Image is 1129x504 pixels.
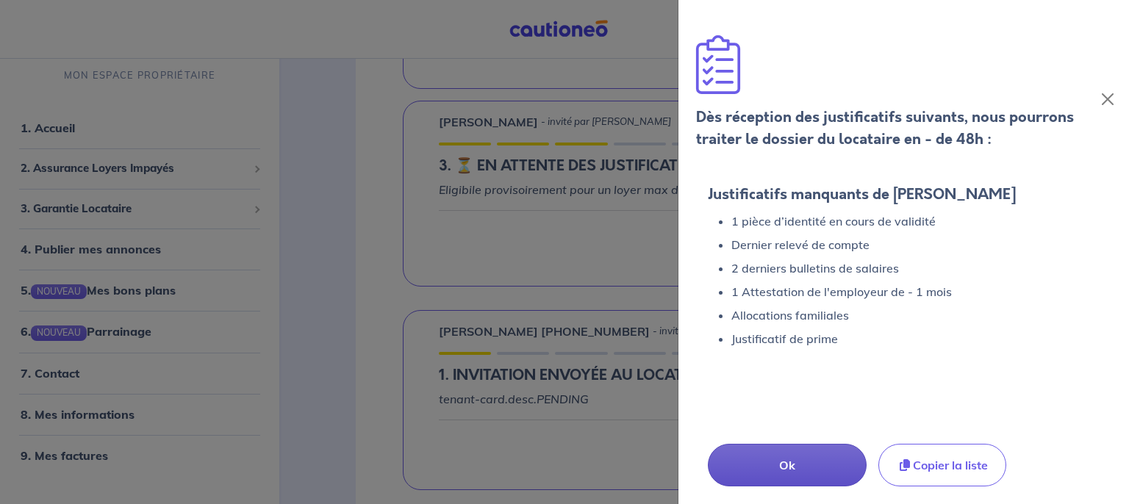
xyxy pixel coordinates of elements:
li: Allocations familiales [731,303,1100,327]
li: 1 Attestation de l'employeur de - 1 mois [731,280,1100,303]
h5: Justificatifs manquants de [PERSON_NAME] [708,186,1100,204]
p: Dès réception des justificatifs suivants, nous pourrons traiter le dossier du locataire en - de 4... [696,107,1099,151]
li: Dernier relevé de compte [731,233,1100,256]
li: 1 pièce d’identité en cours de validité [731,209,1100,233]
button: Close [1098,87,1117,111]
button: Copier la liste [878,444,1006,486]
button: Ok [708,444,867,486]
p: Ok [744,456,831,474]
li: 2 derniers bulletins de salaires [731,256,1100,280]
li: Justificatif de prime [731,327,1100,350]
